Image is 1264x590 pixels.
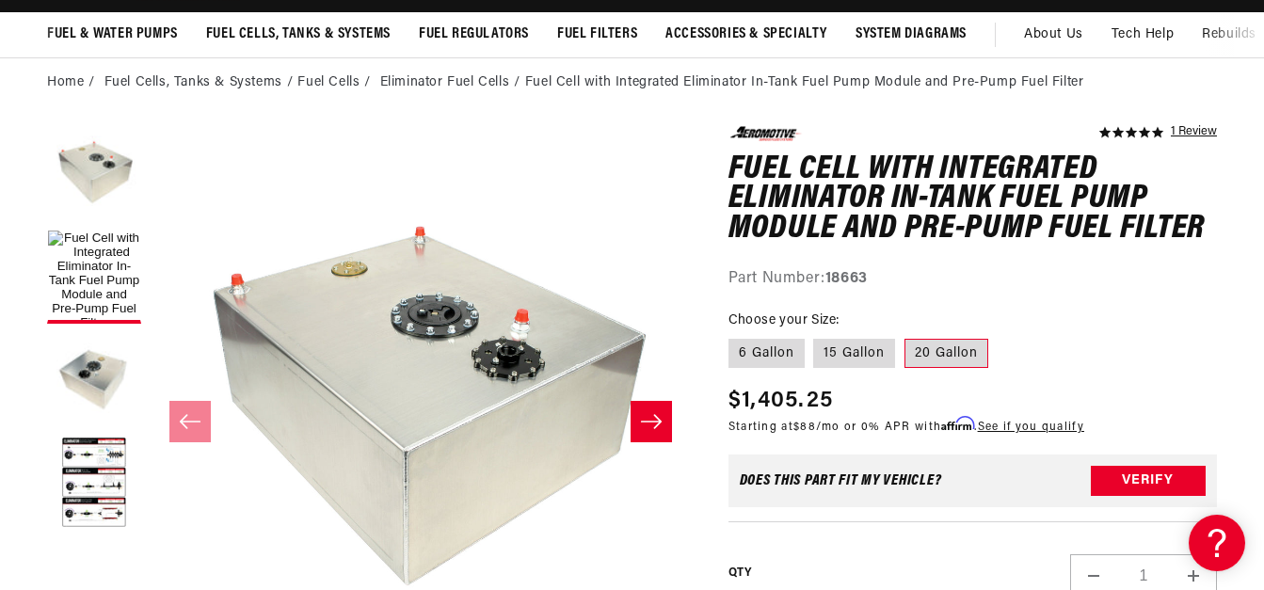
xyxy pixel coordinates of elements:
[47,126,141,220] button: Load image 3 in gallery view
[941,417,974,431] span: Affirm
[47,333,141,427] button: Load image 2 in gallery view
[380,72,510,93] a: Eliminator Fuel Cells
[419,24,529,44] span: Fuel Regulators
[813,339,895,369] label: 15 Gallon
[47,24,178,44] span: Fuel & Water Pumps
[47,72,1217,93] nav: breadcrumbs
[1171,126,1217,139] a: 1 reviews
[104,72,298,93] li: Fuel Cells, Tanks & Systems
[728,267,1217,292] div: Part Number:
[1202,24,1256,45] span: Rebuilds
[728,339,805,369] label: 6 Gallon
[651,12,841,56] summary: Accessories & Specialty
[47,72,84,93] a: Home
[1091,466,1206,496] button: Verify
[169,401,211,442] button: Slide left
[47,437,141,531] button: Load image 4 in gallery view
[47,230,141,324] button: Load image 1 in gallery view
[856,24,967,44] span: System Diagrams
[841,12,981,56] summary: System Diagrams
[825,271,868,286] strong: 18663
[33,12,192,56] summary: Fuel & Water Pumps
[728,311,841,330] legend: Choose your Size:
[1010,12,1097,57] a: About Us
[728,418,1084,436] p: Starting at /mo or 0% APR with .
[1097,12,1188,57] summary: Tech Help
[206,24,391,44] span: Fuel Cells, Tanks & Systems
[904,339,988,369] label: 20 Gallon
[1112,24,1174,45] span: Tech Help
[631,401,672,442] button: Slide right
[405,12,543,56] summary: Fuel Regulators
[1024,27,1083,41] span: About Us
[557,24,637,44] span: Fuel Filters
[728,155,1217,245] h1: Fuel Cell with Integrated Eliminator In-Tank Fuel Pump Module and Pre-Pump Fuel Filter
[728,566,752,582] label: QTY
[543,12,651,56] summary: Fuel Filters
[525,72,1084,93] li: Fuel Cell with Integrated Eliminator In-Tank Fuel Pump Module and Pre-Pump Fuel Filter
[740,473,942,488] div: Does This part fit My vehicle?
[728,384,834,418] span: $1,405.25
[297,72,376,93] li: Fuel Cells
[192,12,405,56] summary: Fuel Cells, Tanks & Systems
[793,422,816,433] span: $88
[978,422,1084,433] a: See if you qualify - Learn more about Affirm Financing (opens in modal)
[665,24,827,44] span: Accessories & Specialty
